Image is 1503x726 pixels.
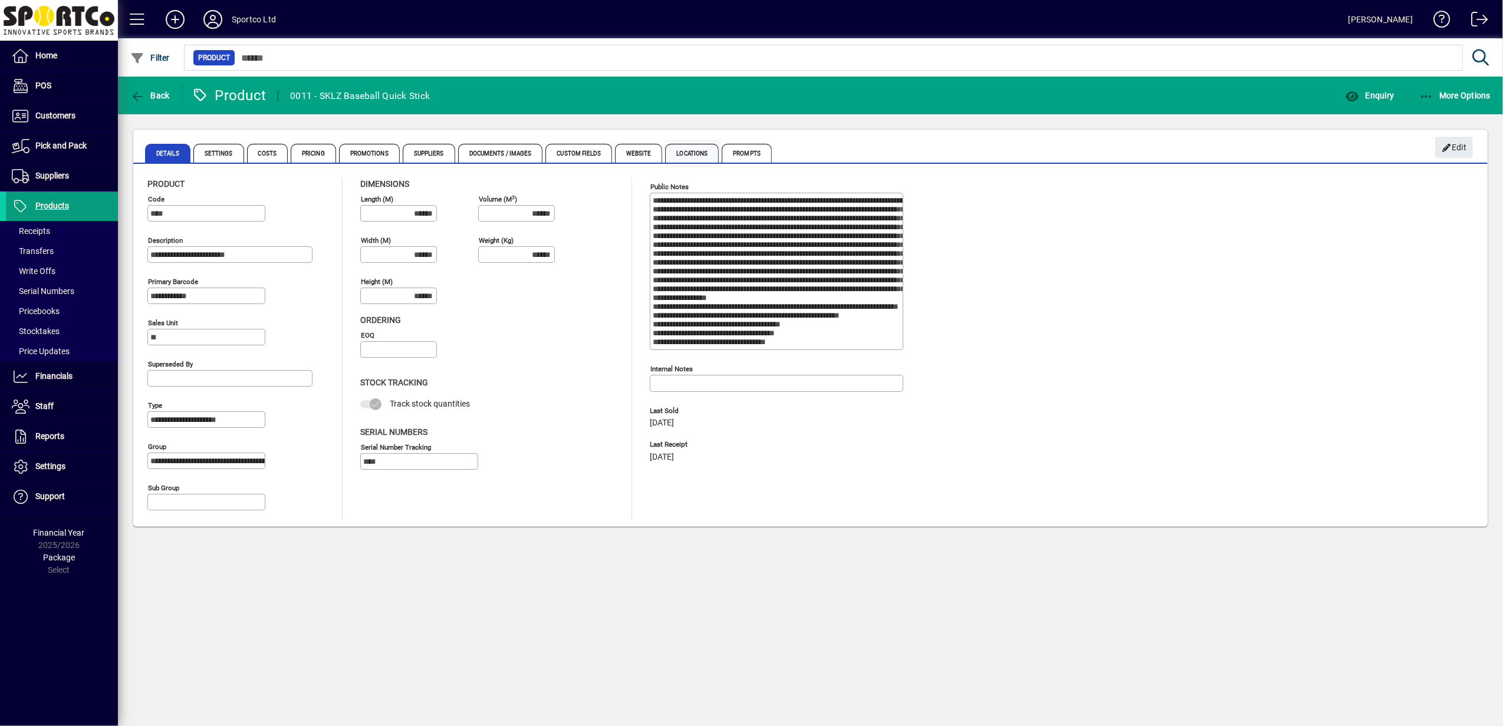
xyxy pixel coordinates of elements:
span: [DATE] [650,418,674,428]
span: More Options [1419,91,1491,100]
span: Stock Tracking [360,378,428,387]
mat-label: Sales unit [148,319,178,327]
a: Serial Numbers [6,281,118,301]
mat-label: Public Notes [650,183,689,191]
span: Suppliers [35,171,69,180]
span: Costs [247,144,288,163]
mat-label: Group [148,443,166,451]
span: Pick and Pack [35,141,87,150]
mat-label: EOQ [361,331,374,339]
span: Last Sold [650,407,827,415]
mat-label: Code [148,195,165,203]
span: Products [35,201,69,210]
span: Home [35,51,57,60]
mat-label: Superseded by [148,360,193,368]
span: Financial Year [34,528,85,537]
span: Write Offs [12,266,55,276]
button: Filter [127,47,173,68]
div: 0011 - SKLZ Baseball Quick Stick [290,87,430,105]
a: Write Offs [6,261,118,281]
mat-label: Type [148,401,162,410]
span: Enquiry [1345,91,1394,100]
span: Last Receipt [650,441,827,448]
div: [PERSON_NAME] [1349,10,1413,29]
mat-label: Width (m) [361,236,391,245]
span: POS [35,81,51,90]
span: Pricing [291,144,336,163]
span: Price Updates [12,346,70,356]
span: Edit [1442,138,1467,157]
a: Pick and Pack [6,131,118,161]
span: Documents / Images [458,144,543,163]
mat-label: Primary barcode [148,278,198,286]
span: Serial Numbers [360,427,427,437]
span: Website [615,144,663,163]
div: Sportco Ltd [232,10,276,29]
mat-label: Volume (m ) [479,195,517,203]
a: Financials [6,362,118,391]
span: Support [35,491,65,501]
a: Suppliers [6,161,118,191]
span: Pricebooks [12,306,60,316]
mat-label: Sub group [148,484,179,492]
app-page-header-button: Back [118,85,183,106]
span: Transfers [12,246,54,256]
button: Enquiry [1342,85,1397,106]
span: Ordering [360,315,401,325]
span: Package [43,553,75,562]
a: Customers [6,101,118,131]
a: Settings [6,452,118,481]
span: Filter [130,53,170,62]
span: Customers [35,111,75,120]
span: Track stock quantities [390,399,470,408]
button: Back [127,85,173,106]
a: Stocktakes [6,321,118,341]
mat-label: Length (m) [361,195,393,203]
span: Details [145,144,190,163]
span: Serial Numbers [12,286,74,296]
a: Home [6,41,118,71]
span: Settings [193,144,244,163]
mat-label: Serial Number tracking [361,443,431,451]
a: Receipts [6,221,118,241]
mat-label: Height (m) [361,278,393,286]
a: Transfers [6,241,118,261]
a: Support [6,482,118,511]
span: Prompts [722,144,772,163]
a: Knowledge Base [1425,2,1451,41]
span: Suppliers [403,144,455,163]
span: Custom Fields [545,144,611,163]
span: Back [130,91,170,100]
span: Staff [35,401,54,411]
a: Price Updates [6,341,118,361]
span: Stocktakes [12,326,60,336]
span: Locations [665,144,719,163]
a: Staff [6,392,118,421]
button: Profile [194,9,232,30]
a: Reports [6,422,118,451]
a: Logout [1462,2,1488,41]
span: Receipts [12,226,50,236]
span: Product [147,179,185,189]
span: Promotions [339,144,400,163]
span: Reports [35,431,64,441]
span: Product [198,52,230,64]
mat-label: Internal Notes [650,365,693,373]
a: POS [6,71,118,101]
mat-label: Weight (Kg) [479,236,514,245]
button: More Options [1416,85,1494,106]
mat-label: Description [148,236,183,245]
span: Settings [35,461,65,471]
span: Financials [35,371,73,381]
div: Product [192,86,267,105]
span: Dimensions [360,179,409,189]
button: Add [156,9,194,30]
sup: 3 [512,194,515,200]
a: Pricebooks [6,301,118,321]
span: [DATE] [650,453,674,462]
button: Edit [1435,137,1473,158]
